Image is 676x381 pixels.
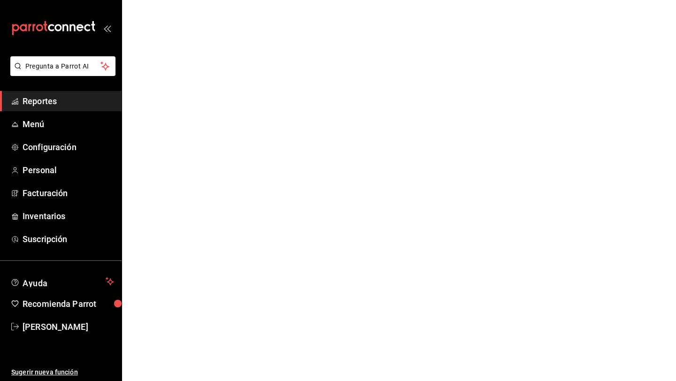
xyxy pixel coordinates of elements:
span: [PERSON_NAME] [23,320,114,333]
span: Facturación [23,187,114,199]
span: Sugerir nueva función [11,367,114,377]
span: Reportes [23,95,114,107]
a: Pregunta a Parrot AI [7,68,115,78]
span: Configuración [23,141,114,153]
span: Ayuda [23,276,102,287]
span: Recomienda Parrot [23,297,114,310]
span: Personal [23,164,114,176]
span: Menú [23,118,114,130]
span: Pregunta a Parrot AI [25,61,101,71]
button: Pregunta a Parrot AI [10,56,115,76]
span: Suscripción [23,233,114,245]
span: Inventarios [23,210,114,222]
button: open_drawer_menu [103,24,111,32]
